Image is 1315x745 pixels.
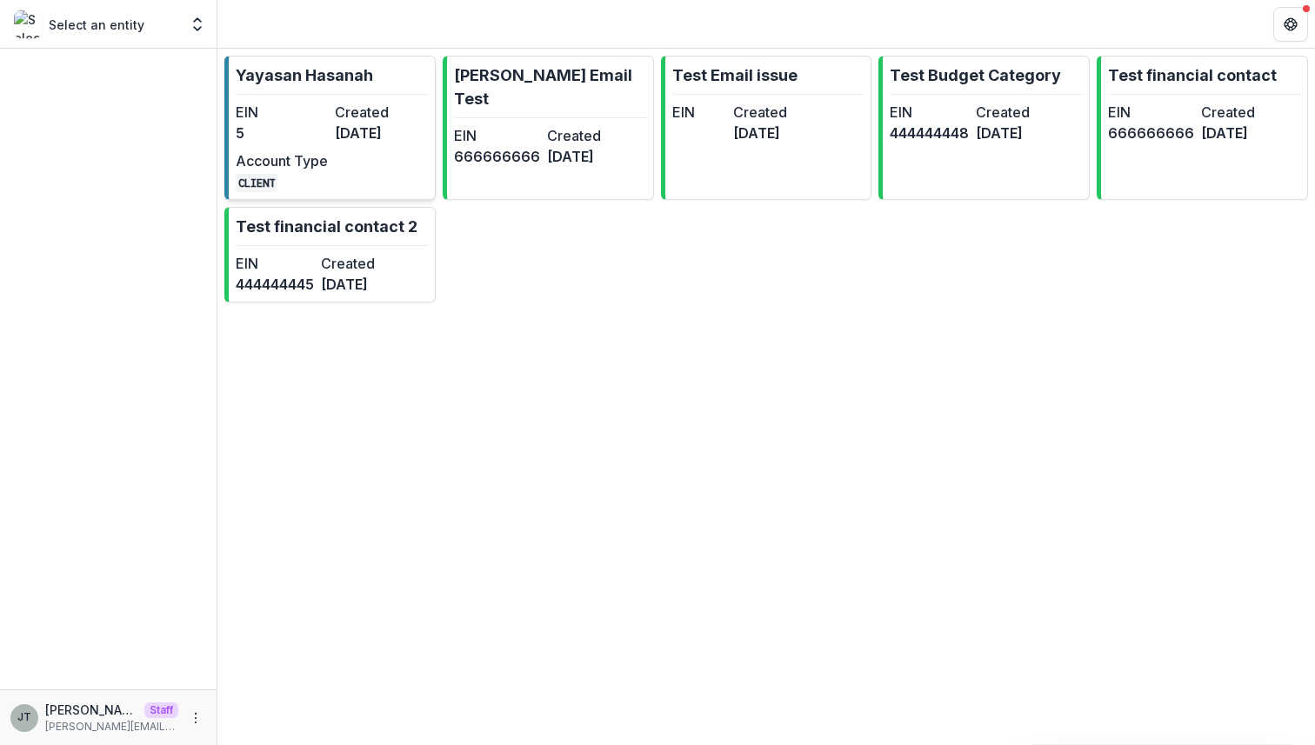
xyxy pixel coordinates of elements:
[1201,123,1287,143] dd: [DATE]
[236,123,328,143] dd: 5
[1097,56,1308,200] a: Test financial contactEIN666666666Created[DATE]
[49,16,144,34] p: Select an entity
[17,712,31,723] div: Joyce N Temelio
[236,150,328,171] dt: Account Type
[672,102,726,123] dt: EIN
[1273,7,1308,42] button: Get Help
[547,146,633,167] dd: [DATE]
[733,123,787,143] dd: [DATE]
[890,102,969,123] dt: EIN
[236,63,373,87] p: Yayasan Hasanah
[224,207,436,303] a: Test financial contact 2EIN444444445Created[DATE]
[1201,102,1287,123] dt: Created
[236,215,417,238] p: Test financial contact 2
[45,719,178,735] p: [PERSON_NAME][EMAIL_ADDRESS][DOMAIN_NAME]
[236,174,277,192] code: CLIENT
[672,63,798,87] p: Test Email issue
[321,274,399,295] dd: [DATE]
[335,102,427,123] dt: Created
[321,253,399,274] dt: Created
[976,102,1055,123] dt: Created
[144,702,178,718] p: Staff
[547,125,633,146] dt: Created
[236,102,328,123] dt: EIN
[878,56,1090,200] a: Test Budget CategoryEIN444444448Created[DATE]
[443,56,654,200] a: [PERSON_NAME] Email TestEIN666666666Created[DATE]
[236,253,314,274] dt: EIN
[661,56,872,200] a: Test Email issueEINCreated[DATE]
[224,56,436,200] a: Yayasan HasanahEIN5Created[DATE]Account TypeCLIENT
[1108,102,1194,123] dt: EIN
[454,125,540,146] dt: EIN
[733,102,787,123] dt: Created
[185,7,210,42] button: Open entity switcher
[976,123,1055,143] dd: [DATE]
[454,63,646,110] p: [PERSON_NAME] Email Test
[890,63,1061,87] p: Test Budget Category
[335,123,427,143] dd: [DATE]
[236,274,314,295] dd: 444444445
[185,708,206,728] button: More
[14,10,42,38] img: Select an entity
[1108,63,1277,87] p: Test financial contact
[890,123,969,143] dd: 444444448
[454,146,540,167] dd: 666666666
[45,701,137,719] p: [PERSON_NAME]
[1108,123,1194,143] dd: 666666666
